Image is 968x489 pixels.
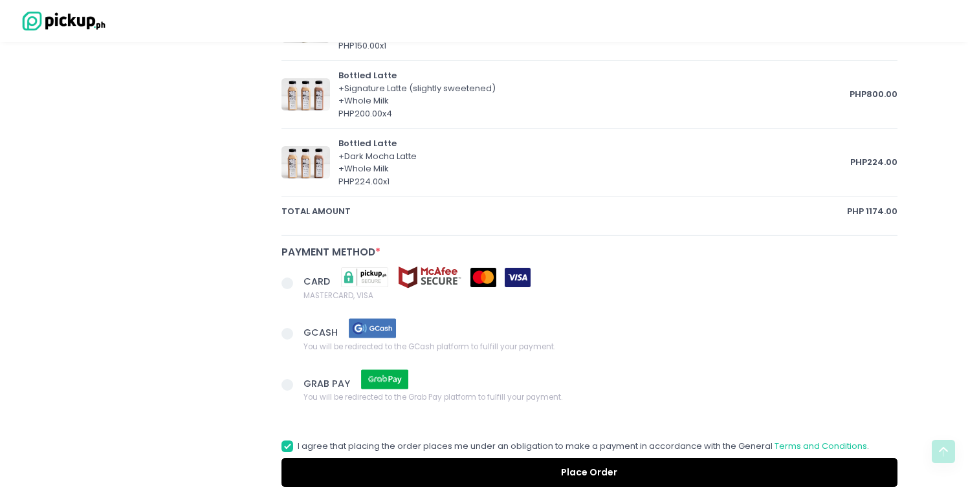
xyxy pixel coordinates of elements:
span: GCASH [303,326,340,339]
div: Bottled Latte [338,137,850,150]
img: visa [505,268,531,287]
img: mcafee-secure [397,266,462,288]
span: total amount [281,205,847,218]
div: Bottled Latte [338,69,850,82]
span: You will be redirected to the Grab Pay platform to fulfill your payment. [303,391,562,404]
a: Terms and Conditions [775,440,867,452]
div: PHP 224.00 x 1 [338,175,850,188]
span: CARD [303,275,333,288]
div: + Signature Latte (slightly sweetened) [338,82,850,95]
span: PHP 1174.00 [847,205,897,218]
div: + Whole Milk [338,94,850,107]
div: Payment Method [281,244,897,259]
img: grab pay [353,368,417,391]
span: PHP 800.00 [850,88,897,101]
img: mastercard [470,268,496,287]
span: PHP 224.00 [850,156,897,169]
span: GRAB PAY [303,376,353,389]
div: PHP 150.00 x 1 [338,39,852,52]
span: You will be redirected to the GCash platform to fulfill your payment. [303,340,555,353]
div: PHP 200.00 x 4 [338,107,850,120]
img: gcash [340,317,405,340]
div: + Whole Milk [338,162,850,175]
img: logo [16,10,107,32]
button: Place Order [281,458,897,487]
span: MASTERCARD, VISA [303,288,531,301]
label: I agree that placing the order places me under an obligation to make a payment in accordance with... [281,440,869,453]
img: pickupsecure [333,266,397,288]
div: + Dark Mocha Latte [338,150,850,163]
